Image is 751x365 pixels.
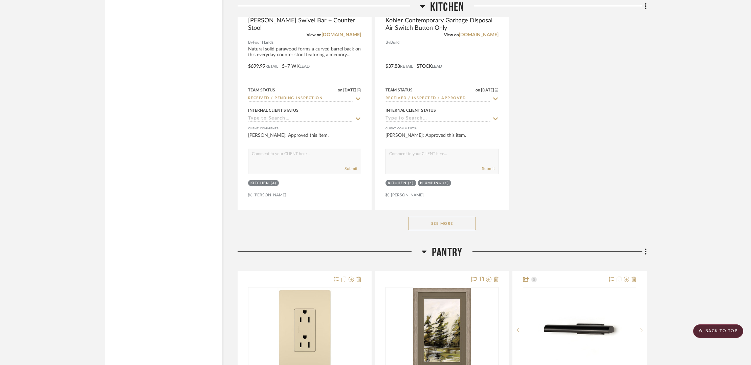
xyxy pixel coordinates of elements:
[253,39,273,46] span: Four Hands
[408,217,476,230] button: See More
[248,87,275,93] div: Team Status
[459,33,499,37] a: [DOMAIN_NAME]
[248,39,253,46] span: By
[343,88,357,92] span: [DATE]
[480,88,495,92] span: [DATE]
[388,181,407,186] div: Kitchen
[271,181,277,186] div: (4)
[385,95,490,102] input: Type to Search…
[307,33,322,37] span: View on
[693,324,743,338] scroll-to-top-button: BACK TO TOP
[420,181,442,186] div: PLUMBING
[248,107,299,113] div: Internal Client Status
[385,116,490,122] input: Type to Search…
[248,132,361,146] div: [PERSON_NAME]: Approved this item.
[444,33,459,37] span: View on
[338,88,343,92] span: on
[390,39,400,46] span: Build
[432,245,462,260] span: Pantry
[385,132,499,146] div: [PERSON_NAME]: Approved this item.
[385,17,499,32] span: Kohler Contemporary Garbage Disposal Air Switch Button Only
[248,95,353,102] input: Type to Search…
[476,88,480,92] span: on
[482,166,495,172] button: Submit
[248,116,353,122] input: Type to Search…
[385,107,436,113] div: Internal Client Status
[385,39,390,46] span: By
[250,181,269,186] div: Kitchen
[248,17,361,32] span: [PERSON_NAME] Swivel Bar + Counter Stool
[408,181,414,186] div: (1)
[443,181,449,186] div: (1)
[385,87,413,93] div: Team Status
[345,166,357,172] button: Submit
[322,33,361,37] a: [DOMAIN_NAME]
